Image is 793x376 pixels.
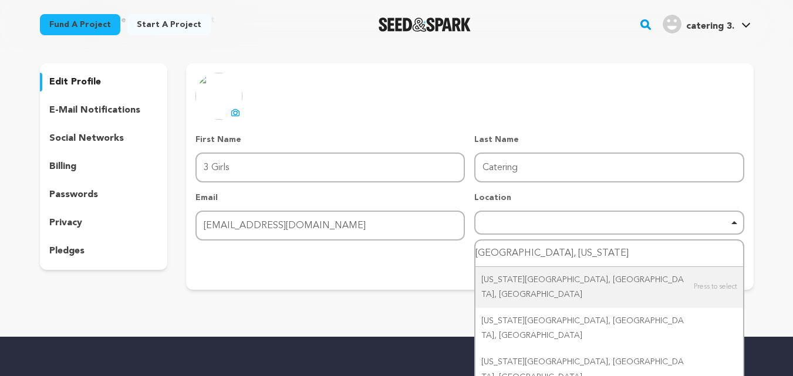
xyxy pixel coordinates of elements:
p: billing [49,160,76,174]
input: First Name [195,153,465,182]
p: pledges [49,244,85,258]
input: Last Name [474,153,744,182]
p: social networks [49,131,124,145]
button: billing [40,157,168,176]
p: passwords [49,188,98,202]
a: Fund a project [40,14,120,35]
a: Seed&Spark Homepage [379,18,471,32]
div: [US_STATE][GEOGRAPHIC_DATA], [GEOGRAPHIC_DATA], [GEOGRAPHIC_DATA] [475,308,743,349]
button: passwords [40,185,168,204]
p: e-mail notifications [49,103,140,117]
div: [US_STATE][GEOGRAPHIC_DATA], [GEOGRAPHIC_DATA], [GEOGRAPHIC_DATA] [475,267,743,308]
span: catering 3. [686,22,734,31]
a: Start a project [127,14,211,35]
button: privacy [40,214,168,232]
img: Seed&Spark Logo Dark Mode [379,18,471,32]
p: Last Name [474,134,744,145]
p: Email [195,192,465,204]
p: Location [474,192,744,204]
input: Email [195,211,465,240]
input: Start typing... [475,240,743,267]
a: catering 3.'s Profile [660,12,753,33]
button: e-mail notifications [40,101,168,120]
img: user.png [663,15,681,33]
p: First Name [195,134,465,145]
button: social networks [40,129,168,148]
div: catering 3.'s Profile [663,15,734,33]
p: edit profile [49,75,101,89]
p: privacy [49,216,82,230]
span: catering 3.'s Profile [660,12,753,37]
button: pledges [40,242,168,260]
button: edit profile [40,73,168,92]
